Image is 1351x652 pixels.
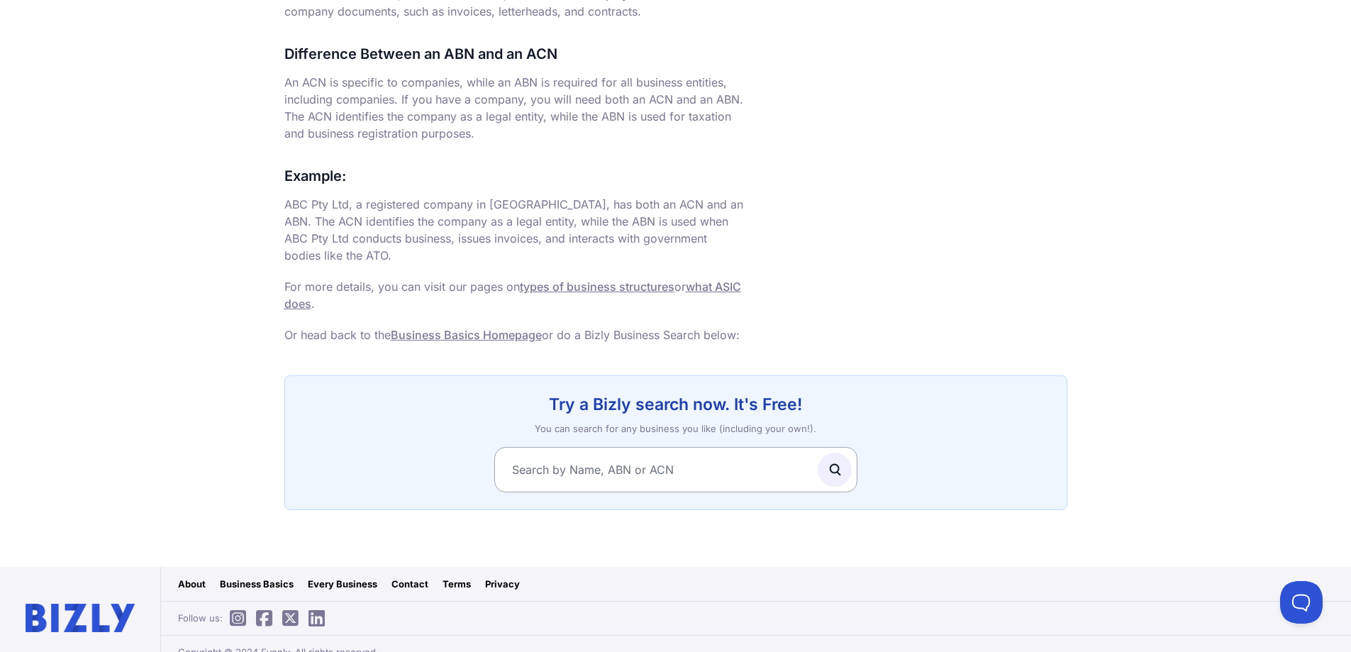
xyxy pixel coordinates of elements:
[302,421,1050,436] p: You can search for any business you like (including your own!).
[284,280,741,311] a: what ASIC does
[485,577,520,591] a: Privacy
[520,280,674,294] a: types of business structures
[443,577,471,591] a: Terms
[1280,581,1323,624] iframe: Toggle Customer Support
[284,326,745,343] p: Or head back to the or do a Bizly Business Search below:
[284,278,745,312] p: For more details, you can visit our pages on or .
[284,165,745,187] h3: Example:
[220,577,294,591] a: Business Basics
[284,196,745,264] p: ABC Pty Ltd, a registered company in [GEOGRAPHIC_DATA], has both an ACN and an ABN. The ACN ident...
[494,447,857,492] input: Search by Name, ABN or ACN
[302,393,1050,416] h3: Try a Bizly search now. It's Free!
[391,577,428,591] a: Contact
[178,611,332,625] span: Follow us:
[391,328,542,342] a: Business Basics Homepage
[284,43,745,65] h3: Difference Between an ABN and an ACN
[284,74,745,142] p: An ACN is specific to companies, while an ABN is required for all business entities, including co...
[308,577,377,591] a: Every Business
[178,577,206,591] a: About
